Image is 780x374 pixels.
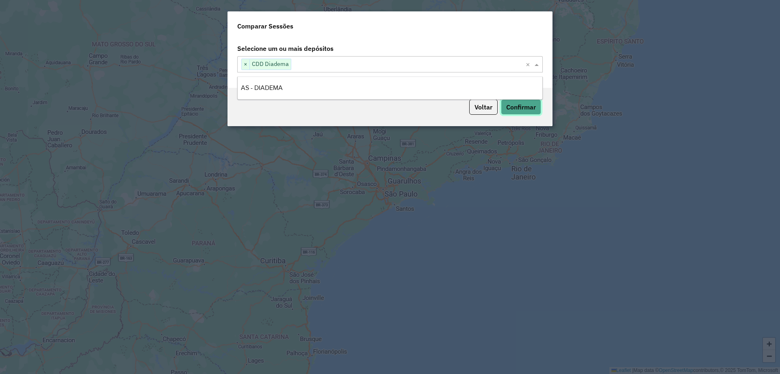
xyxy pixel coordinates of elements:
label: Selecione um ou mais depósitos [232,41,548,56]
span: Clear all [526,59,533,69]
span: CDD Diadema [250,59,291,69]
span: AS - DIADEMA [241,84,283,91]
button: Voltar [469,99,498,115]
span: × [242,59,250,69]
h4: Comparar Sessões [237,21,293,31]
ng-dropdown-panel: Options list [237,77,543,100]
button: Confirmar [501,99,541,115]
